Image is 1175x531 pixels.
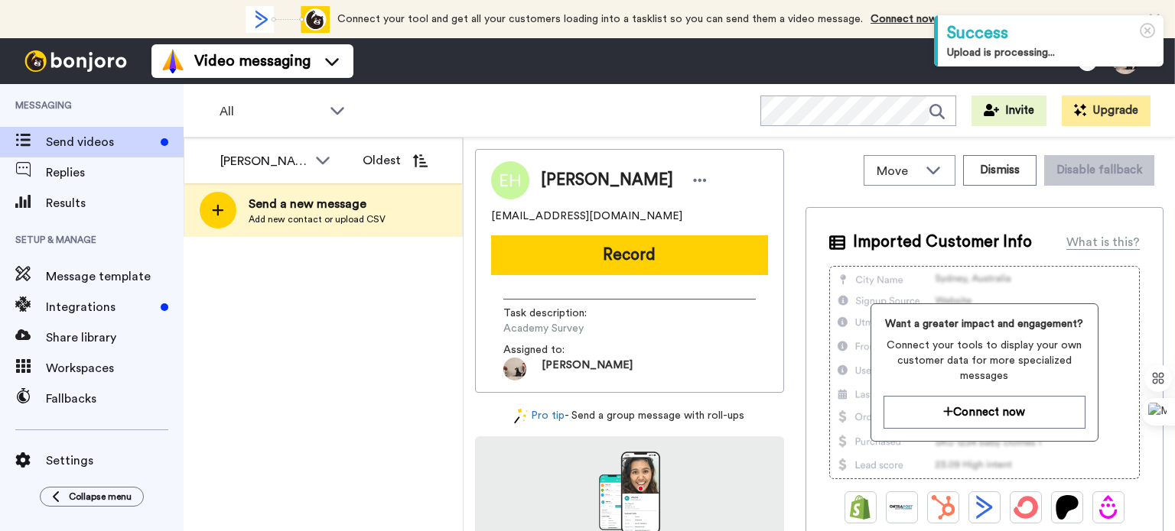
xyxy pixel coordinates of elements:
button: Collapse menu [40,487,144,507]
span: Send videos [46,133,155,151]
span: All [220,102,322,121]
span: Replies [46,164,184,182]
span: [EMAIL_ADDRESS][DOMAIN_NAME] [491,209,682,224]
button: Disable fallback [1044,155,1154,186]
img: Patreon [1055,495,1079,520]
img: 438f868d-06ae-4be4-9a20-83d53edd1d77-1732996787.jpg [503,358,526,380]
img: Image of Ellen Heyn [491,161,529,199]
span: Academy Survey [503,321,649,336]
button: Dismiss [963,155,1037,186]
span: Assigned to: [503,342,610,358]
img: bj-logo-header-white.svg [18,50,133,72]
span: Integrations [46,298,155,316]
span: Settings [46,452,184,470]
div: animation [246,6,330,33]
a: Pro tip [514,408,565,424]
span: Video messaging [194,50,311,72]
div: What is this? [1066,233,1140,251]
button: Upgrade [1062,96,1151,126]
span: Share library [46,329,184,347]
span: Add new contact or upload CSV [249,213,386,225]
img: Drip [1096,495,1121,520]
img: Hubspot [931,495,955,520]
div: Success [947,21,1154,45]
button: Record [491,235,768,275]
span: Connect your tools to display your own customer data for more specialized messages [884,338,1085,384]
div: [PERSON_NAME] From SpiritDog Training [220,152,308,170]
span: Results [46,194,184,212]
div: Upload is processing... [947,45,1154,60]
img: ConvertKit [1014,495,1038,520]
div: - Send a group message with roll-ups [475,408,784,424]
img: magic-wand.svg [514,408,528,424]
img: Shopify [848,495,873,520]
span: Imported Customer Info [853,231,1032,254]
span: [PERSON_NAME] [541,169,673,192]
a: Connect now [871,14,937,24]
button: Oldest [351,145,439,176]
span: Connect your tool and get all your customers loading into a tasklist so you can send them a video... [337,14,863,24]
span: Task description : [503,306,610,321]
span: Message template [46,267,184,286]
img: ActiveCampaign [972,495,997,520]
span: Workspaces [46,359,184,377]
span: Collapse menu [69,491,132,503]
img: Ontraport [890,495,914,520]
span: Move [877,162,918,180]
span: Send a new message [249,195,386,213]
button: Invite [972,96,1046,126]
span: Want a greater impact and engagement? [884,316,1085,332]
img: vm-color.svg [161,49,185,73]
button: Connect now [884,396,1085,429]
span: [PERSON_NAME] [542,358,633,380]
span: Fallbacks [46,390,184,408]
